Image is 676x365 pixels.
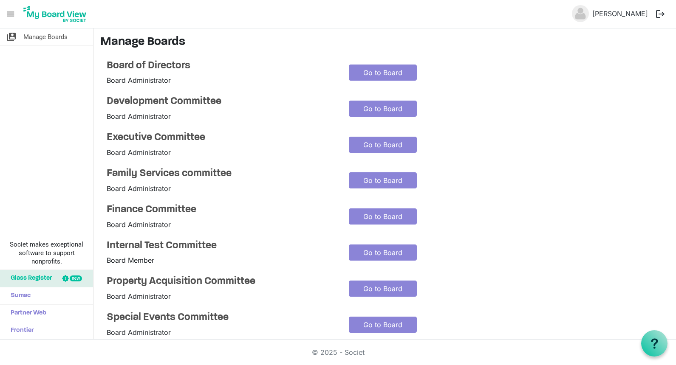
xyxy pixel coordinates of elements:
button: logout [651,5,669,23]
a: Development Committee [107,95,336,108]
a: Go to Board [349,65,417,81]
span: Board Administrator [107,220,171,229]
span: Societ makes exceptional software to support nonprofits. [4,240,89,266]
span: Glass Register [6,270,52,287]
span: Board Administrator [107,76,171,84]
a: Go to Board [349,244,417,261]
span: Board Member [107,256,154,264]
h3: Manage Boards [100,35,669,50]
span: Board Administrator [107,112,171,121]
a: Go to Board [349,281,417,297]
a: Finance Committee [107,204,336,216]
span: Board Administrator [107,292,171,300]
span: Manage Boards [23,28,68,45]
span: Board Administrator [107,184,171,193]
span: Board Administrator [107,328,171,337]
a: Go to Board [349,208,417,225]
a: Family Services committee [107,168,336,180]
span: Sumac [6,287,31,304]
a: [PERSON_NAME] [589,5,651,22]
a: Go to Board [349,172,417,188]
span: menu [3,6,19,22]
a: Special Events Committee [107,312,336,324]
span: Board Administrator [107,148,171,157]
a: Executive Committee [107,132,336,144]
a: Internal Test Committee [107,240,336,252]
img: no-profile-picture.svg [572,5,589,22]
a: © 2025 - Societ [312,348,365,357]
img: My Board View Logo [21,3,89,25]
span: Frontier [6,322,34,339]
a: Go to Board [349,101,417,117]
div: new [70,275,82,281]
a: Go to Board [349,317,417,333]
a: Go to Board [349,137,417,153]
a: Board of Directors [107,60,336,72]
span: switch_account [6,28,17,45]
a: My Board View Logo [21,3,93,25]
span: Partner Web [6,305,46,322]
a: Property Acquisition Committee [107,275,336,288]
